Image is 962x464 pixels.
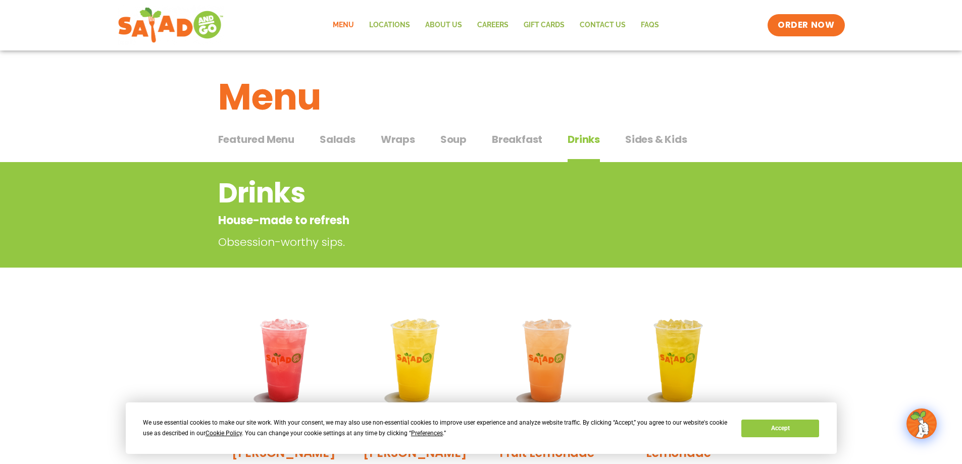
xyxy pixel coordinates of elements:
[411,430,443,437] span: Preferences
[218,234,668,250] p: Obsession-worthy sips.
[489,302,605,419] img: Product photo for Summer Stone Fruit Lemonade
[418,14,470,37] a: About Us
[362,14,418,37] a: Locations
[118,5,224,45] img: new-SAG-logo-768×292
[320,132,356,147] span: Salads
[218,212,663,229] p: House-made to refresh
[625,132,687,147] span: Sides & Kids
[226,302,342,419] img: Product photo for Blackberry Bramble Lemonade
[206,430,242,437] span: Cookie Policy
[778,19,834,31] span: ORDER NOW
[492,132,542,147] span: Breakfast
[572,14,633,37] a: Contact Us
[325,14,667,37] nav: Menu
[143,418,729,439] div: We use essential cookies to make our site work. With your consent, we may also use non-essential ...
[568,132,600,147] span: Drinks
[741,420,819,437] button: Accept
[633,14,667,37] a: FAQs
[218,128,744,163] div: Tabbed content
[325,14,362,37] a: Menu
[218,132,294,147] span: Featured Menu
[470,14,516,37] a: Careers
[907,409,936,438] img: wpChatIcon
[768,14,844,36] a: ORDER NOW
[218,70,744,124] h1: Menu
[218,173,663,214] h2: Drinks
[440,132,467,147] span: Soup
[126,402,837,454] div: Cookie Consent Prompt
[516,14,572,37] a: GIFT CARDS
[381,132,415,147] span: Wraps
[620,302,737,419] img: Product photo for Mango Grove Lemonade
[357,302,474,419] img: Product photo for Sunkissed Yuzu Lemonade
